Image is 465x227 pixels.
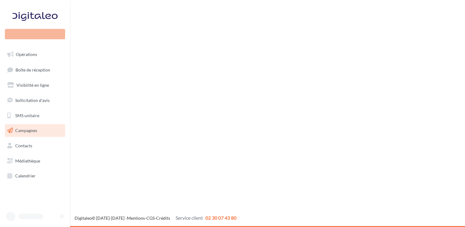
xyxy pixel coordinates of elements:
[4,169,66,182] a: Calendrier
[146,215,155,221] a: CGS
[4,155,66,167] a: Médiathèque
[156,215,170,221] a: Crédits
[15,173,36,178] span: Calendrier
[75,215,236,221] span: © [DATE]-[DATE] - - -
[4,48,66,61] a: Opérations
[4,79,66,92] a: Visibilité en ligne
[15,113,39,118] span: SMS unitaire
[16,82,49,88] span: Visibilité en ligne
[127,215,145,221] a: Mentions
[16,52,37,57] span: Opérations
[15,128,37,133] span: Campagnes
[75,215,92,221] a: Digitaleo
[4,109,66,122] a: SMS unitaire
[4,139,66,152] a: Contacts
[15,98,50,103] span: Sollicitation d'avis
[4,124,66,137] a: Campagnes
[15,158,40,163] span: Médiathèque
[4,63,66,76] a: Boîte de réception
[15,143,32,148] span: Contacts
[205,215,236,221] span: 02 30 07 43 80
[176,215,203,221] span: Service client
[5,29,65,39] div: Nouvelle campagne
[16,67,50,72] span: Boîte de réception
[4,94,66,107] a: Sollicitation d'avis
